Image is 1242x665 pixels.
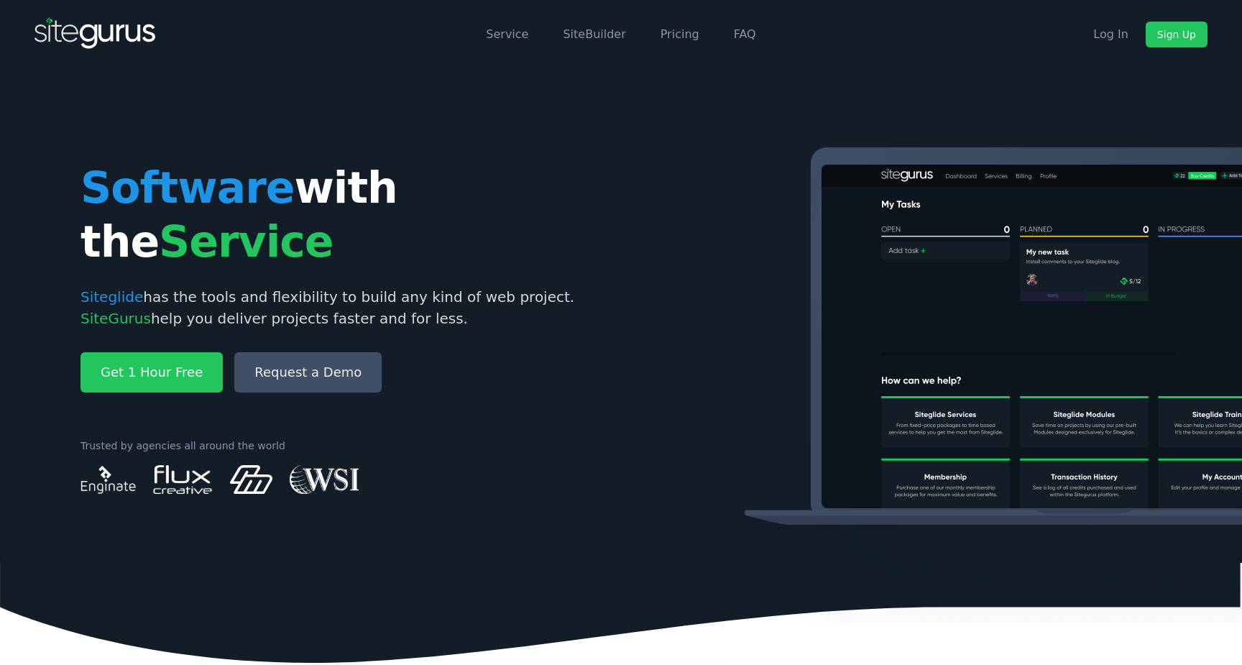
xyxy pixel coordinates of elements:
[661,27,699,41] a: Pricing
[159,216,333,267] span: Service
[80,286,609,329] p: has the tools and flexibility to build any kind of web project. help you deliver projects faster ...
[80,288,143,306] span: Siteglide
[234,352,382,393] a: Request a Demo
[1082,22,1140,47] a: Log In
[1146,22,1207,47] a: Sign Up
[80,161,609,269] h1: with the
[563,27,625,41] a: SiteBuilder
[80,439,609,454] p: Trusted by agencies all around the world
[734,27,756,41] a: FAQ
[80,162,294,213] span: Software
[80,310,151,327] span: SiteGurus
[486,27,528,41] a: Service
[34,17,157,52] img: SiteGurus Logo
[80,352,223,393] a: Get 1 Hour Free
